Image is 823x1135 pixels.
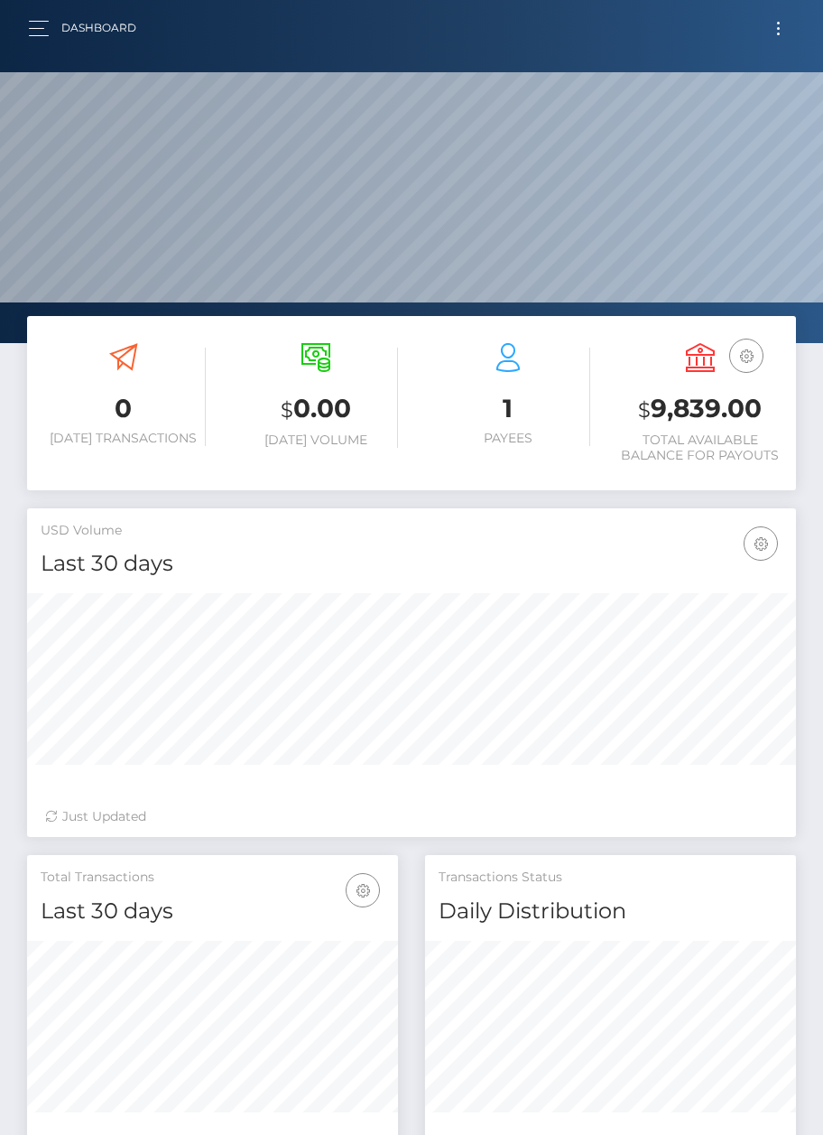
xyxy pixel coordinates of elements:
h6: [DATE] Transactions [41,431,206,446]
h5: Transactions Status [439,869,782,887]
h6: Total Available Balance for Payouts [617,433,782,463]
h3: 9,839.00 [617,391,782,428]
h4: Last 30 days [41,896,384,927]
h3: 0.00 [233,391,398,428]
small: $ [281,397,293,423]
h4: Last 30 days [41,548,782,580]
h5: Total Transactions [41,869,384,887]
div: Just Updated [45,807,778,826]
h3: 0 [41,391,206,426]
a: Dashboard [61,9,136,47]
h3: 1 [425,391,590,426]
small: $ [638,397,651,423]
h5: USD Volume [41,522,782,540]
h6: [DATE] Volume [233,433,398,448]
h6: Payees [425,431,590,446]
button: Toggle navigation [762,16,795,41]
h4: Daily Distribution [439,896,782,927]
